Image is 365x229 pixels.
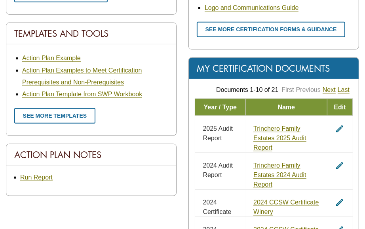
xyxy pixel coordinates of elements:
[6,23,176,44] div: Templates And Tools
[327,99,352,116] td: Edit
[335,162,344,169] a: edit
[245,99,327,116] td: Name
[203,199,232,215] span: 2024 Certificate
[22,55,81,62] a: Action Plan Example
[14,108,95,124] a: See more templates
[22,91,142,98] a: Action Plan Template from SWP Workbook
[323,86,336,94] a: Next
[253,162,306,188] a: Trinchero Family Estates 2024 Audit Report
[335,124,344,134] i: edit
[195,99,246,116] td: Year / Type
[216,86,278,93] span: Documents 1-10 of 21
[20,174,53,181] a: Run Report
[205,4,298,11] a: Logo and Communications Guide
[203,125,233,141] span: 2025 Audit Report
[22,67,142,86] a: Action Plan Examples to Meet Certification Prerequisites and Non-Prerequisites
[335,125,344,132] a: edit
[335,161,344,170] i: edit
[253,125,306,151] a: Trinchero Family Estates 2025 Audit Report
[203,162,233,178] span: 2024 Audit Report
[335,198,344,207] i: edit
[197,22,345,37] a: See more certification forms & guidance
[6,144,176,166] div: Action Plan Notes
[189,58,359,79] div: My Certification Documents
[281,86,294,93] a: First
[253,199,319,216] a: 2024 CCSW Certificate Winery
[335,199,344,206] a: edit
[296,86,321,93] a: Previous
[338,86,350,94] a: Last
